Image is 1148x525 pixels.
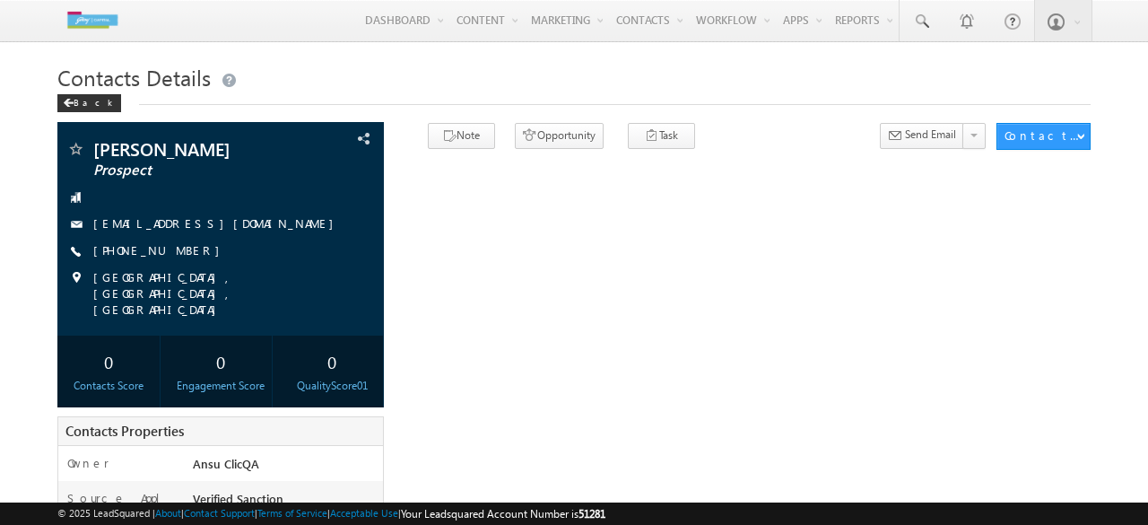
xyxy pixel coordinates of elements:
div: 0 [285,345,378,378]
label: Owner [67,455,109,471]
span: [GEOGRAPHIC_DATA], [GEOGRAPHIC_DATA], [GEOGRAPHIC_DATA] [93,269,356,318]
span: 51281 [578,507,605,521]
span: Send Email [905,127,956,143]
button: Task [628,123,695,149]
a: About [155,507,181,519]
span: © 2025 LeadSquared | | | | | [57,505,605,522]
a: Acceptable Use [330,507,398,519]
label: Source Application [67,490,176,522]
div: Back [57,94,121,112]
a: Back [57,93,130,109]
div: Engagement Score [174,378,267,394]
span: [PERSON_NAME] [93,140,294,158]
button: Contacts Actions [996,123,1091,150]
span: Your Leadsquared Account Number is [401,507,605,521]
a: Terms of Service [257,507,327,519]
button: Send Email [880,123,964,149]
button: Note [428,123,495,149]
img: Custom Logo [57,4,127,36]
div: 0 [62,345,155,378]
span: Prospect [93,162,294,179]
span: Contacts Properties [65,422,184,440]
a: Contact Support [184,507,255,519]
button: Opportunity [515,123,604,149]
span: [PHONE_NUMBER] [93,242,229,260]
div: Contacts Actions [1004,127,1081,144]
div: 0 [174,345,267,378]
div: Contacts Score [62,378,155,394]
span: Ansu ClicQA [193,456,259,471]
a: [EMAIL_ADDRESS][DOMAIN_NAME] [93,215,343,231]
span: Contacts Details [57,63,211,92]
div: QualityScore01 [285,378,378,394]
div: Verified Sanction [188,490,383,515]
